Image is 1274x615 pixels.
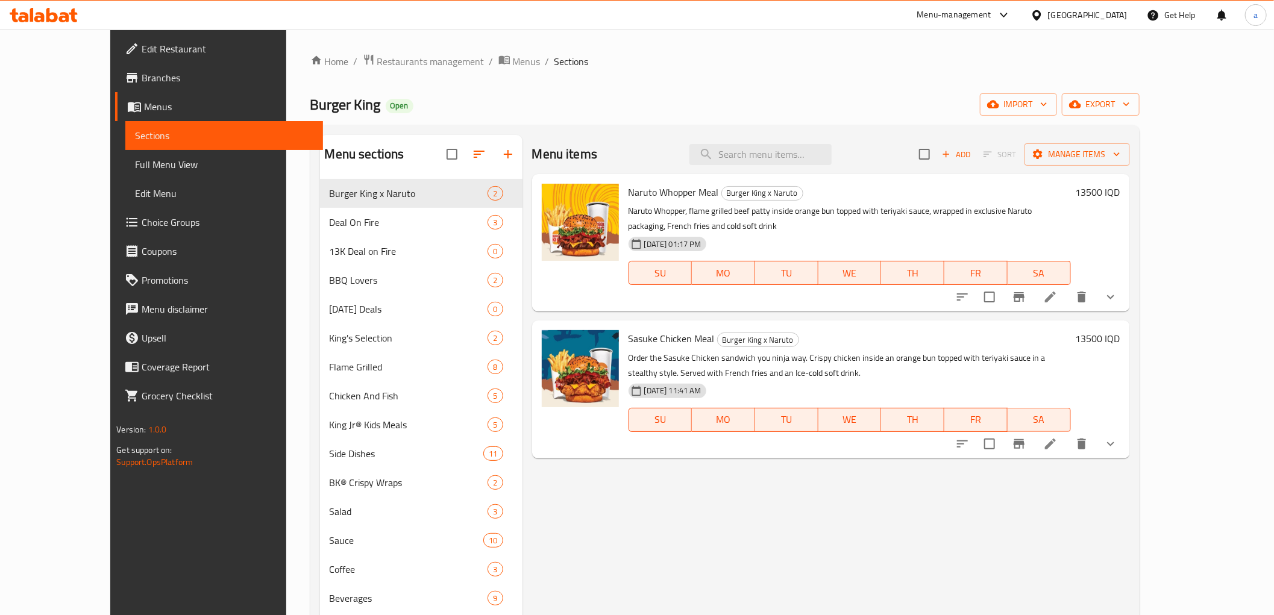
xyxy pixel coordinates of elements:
[629,408,692,432] button: SU
[760,264,814,282] span: TU
[488,564,502,575] span: 3
[354,54,358,69] li: /
[722,186,803,200] span: Burger King x Naruto
[488,475,503,490] div: items
[944,408,1008,432] button: FR
[498,54,541,69] a: Menus
[142,331,313,345] span: Upsell
[629,329,715,348] span: Sasuke Chicken Meal
[330,562,488,576] div: Coffee
[142,389,313,403] span: Grocery Checklist
[115,266,323,295] a: Promotions
[488,417,503,432] div: items
[881,408,944,432] button: TH
[760,411,814,428] span: TU
[320,179,522,208] div: Burger King x Naruto2
[330,533,484,548] span: Sauce
[142,215,313,229] span: Choice Groups
[1005,429,1034,458] button: Branch-specific-item
[116,422,146,437] span: Version:
[115,208,323,237] a: Choice Groups
[330,331,488,345] span: King's Selection
[310,54,1140,69] nav: breadcrumb
[532,145,598,163] h2: Menu items
[718,333,799,347] span: Burger King x Naruto
[483,446,503,461] div: items
[320,439,522,468] div: Side Dishes11
[949,264,1003,282] span: FR
[330,504,488,519] div: Salad
[1096,429,1125,458] button: show more
[1043,437,1058,451] a: Edit menu item
[320,266,522,295] div: BBQ Lovers2
[115,295,323,323] a: Menu disclaimer
[330,244,488,258] div: 13K Deal on Fire
[320,468,522,497] div: BK® Crispy Wraps2
[320,323,522,352] div: King's Selection2
[488,562,503,576] div: items
[310,54,349,69] a: Home
[320,237,522,266] div: 13K Deal on Fire0
[465,140,494,169] span: Sort sections
[116,454,193,470] a: Support.OpsPlatform
[488,275,502,286] span: 2
[818,408,882,432] button: WE
[494,140,522,169] button: Add section
[135,128,313,143] span: Sections
[755,261,818,285] button: TU
[721,186,803,201] div: Burger King x Naruto
[629,183,719,201] span: Naruto Whopper Meal
[697,411,750,428] span: MO
[1067,429,1096,458] button: delete
[142,244,313,258] span: Coupons
[488,331,503,345] div: items
[488,390,502,402] span: 5
[542,184,619,261] img: Naruto Whopper Meal
[1076,184,1120,201] h6: 13500 IQD
[488,361,502,373] span: 8
[125,150,323,179] a: Full Menu View
[330,273,488,287] span: BBQ Lovers
[1012,411,1066,428] span: SA
[692,261,755,285] button: MO
[115,237,323,266] a: Coupons
[142,360,313,374] span: Coverage Report
[639,385,706,396] span: [DATE] 11:41 AM
[330,389,488,403] div: Chicken And Fish
[330,591,488,605] span: Beverages
[488,246,502,257] span: 0
[142,70,313,85] span: Branches
[330,186,488,201] span: Burger King x Naruto
[634,411,688,428] span: SU
[977,284,1002,310] span: Select to update
[488,304,502,315] span: 0
[115,63,323,92] a: Branches
[489,54,494,69] li: /
[330,360,488,374] span: Flame Grilled
[1096,283,1125,311] button: show more
[912,142,937,167] span: Select section
[142,302,313,316] span: Menu disclaimer
[488,591,503,605] div: items
[484,448,502,460] span: 11
[320,555,522,584] div: Coffee3
[1072,97,1130,112] span: export
[1008,408,1071,432] button: SA
[320,526,522,555] div: Sauce10
[1103,437,1118,451] svg: Show Choices
[629,351,1071,381] p: Order the Sasuke Chicken sandwich you ninja way. Crispy chicken inside an orange bun topped with ...
[330,215,488,229] span: Deal On Fire
[484,535,502,546] span: 10
[937,145,976,164] button: Add
[554,54,589,69] span: Sections
[949,411,1003,428] span: FR
[692,408,755,432] button: MO
[823,411,877,428] span: WE
[488,186,503,201] div: items
[917,8,991,22] div: Menu-management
